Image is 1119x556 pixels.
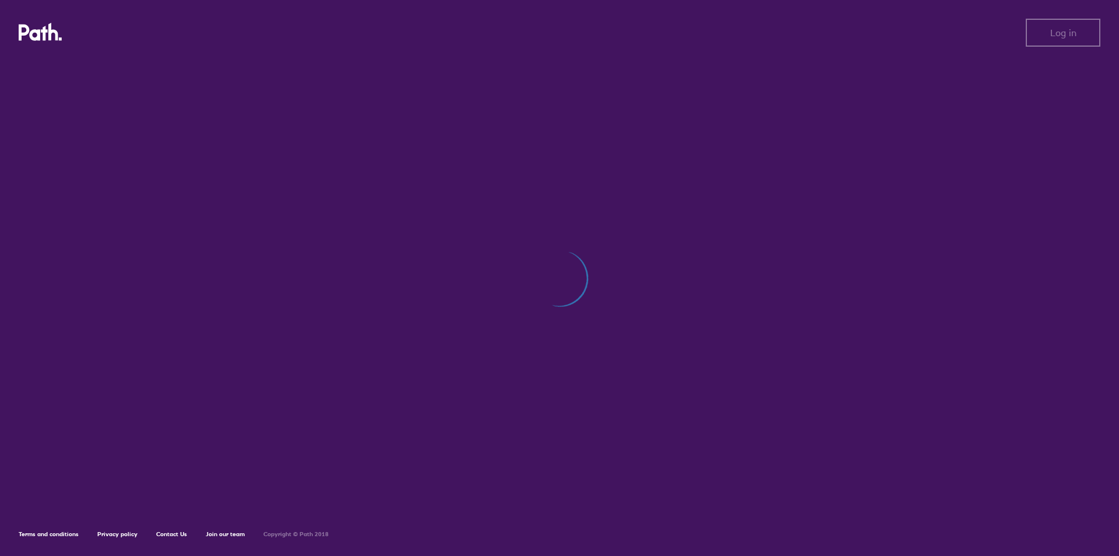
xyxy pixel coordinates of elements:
[263,531,329,538] h6: Copyright © Path 2018
[156,530,187,538] a: Contact Us
[19,530,79,538] a: Terms and conditions
[1050,27,1076,38] span: Log in
[97,530,138,538] a: Privacy policy
[206,530,245,538] a: Join our team
[1026,19,1100,47] button: Log in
